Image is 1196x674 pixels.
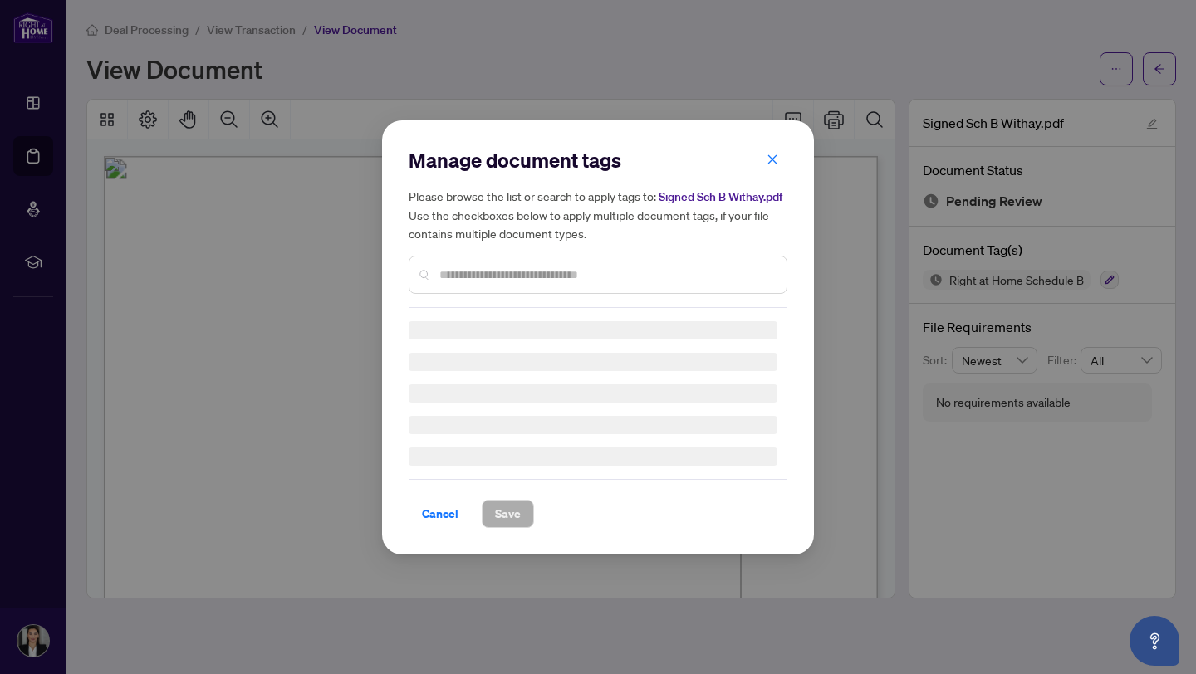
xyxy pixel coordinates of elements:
[409,500,472,528] button: Cancel
[482,500,534,528] button: Save
[659,189,782,204] span: Signed Sch B Withay.pdf
[422,501,458,527] span: Cancel
[767,153,778,164] span: close
[1130,616,1179,666] button: Open asap
[409,147,787,173] h2: Manage document tags
[409,187,787,242] h5: Please browse the list or search to apply tags to: Use the checkboxes below to apply multiple doc...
